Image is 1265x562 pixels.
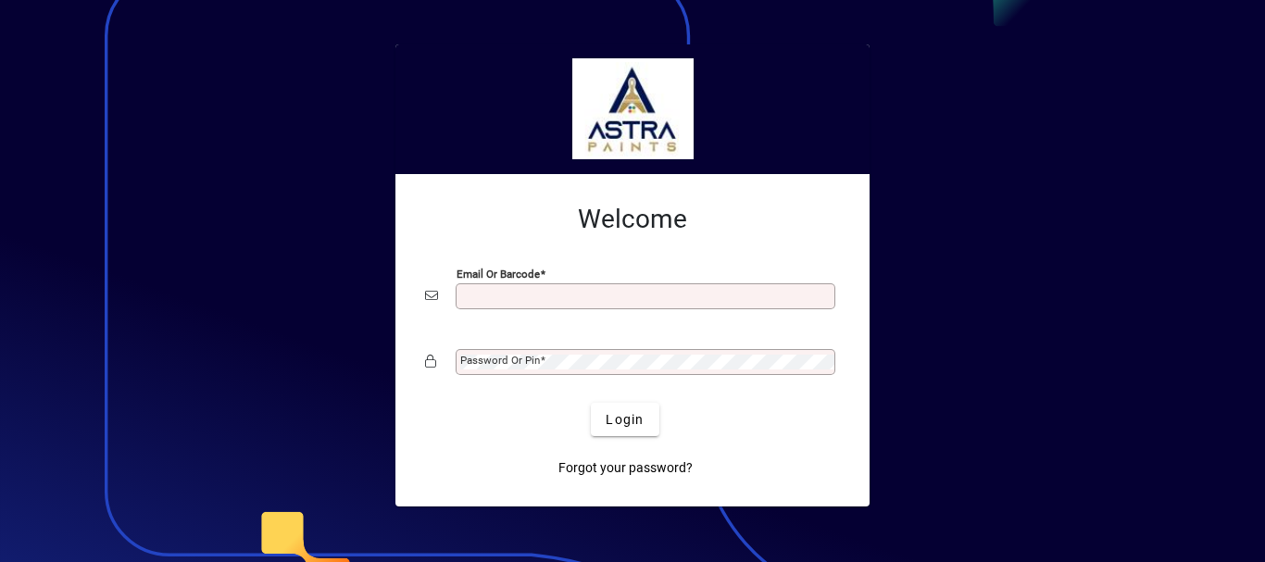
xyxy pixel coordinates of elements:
mat-label: Password or Pin [460,354,540,367]
a: Forgot your password? [551,451,700,484]
span: Login [606,410,644,430]
h2: Welcome [425,204,840,235]
button: Login [591,403,658,436]
mat-label: Email or Barcode [457,268,540,281]
span: Forgot your password? [558,458,693,478]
